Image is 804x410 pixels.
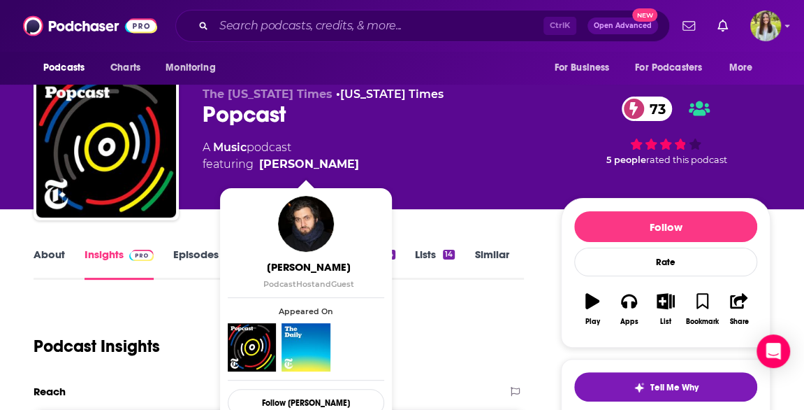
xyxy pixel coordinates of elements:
[175,10,670,42] div: Search podcasts, credits, & more...
[594,22,652,29] span: Open Advanced
[101,55,149,81] a: Charts
[635,58,702,78] span: For Podcasters
[543,17,576,35] span: Ctrl K
[34,336,160,357] h1: Podcast Insights
[263,279,354,289] span: Podcast Host Guest
[750,10,781,41] img: User Profile
[129,250,154,261] img: Podchaser Pro
[585,318,600,326] div: Play
[415,248,455,280] a: Lists14
[574,284,611,334] button: Play
[203,156,359,173] span: featuring
[282,323,330,372] img: The Daily
[231,260,387,274] span: [PERSON_NAME]
[729,58,753,78] span: More
[622,97,673,121] a: 73
[156,55,233,81] button: open menu
[110,58,140,78] span: Charts
[213,141,247,154] a: Music
[34,248,65,280] a: About
[712,14,733,38] a: Show notifications dropdown
[574,372,757,402] button: tell me why sparkleTell Me Why
[634,382,645,393] img: tell me why sparkle
[85,248,154,280] a: InsightsPodchaser Pro
[340,87,444,101] a: [US_STATE] Times
[606,155,646,165] span: 5 people
[34,385,66,398] h2: Reach
[648,284,684,334] button: List
[632,8,657,22] span: New
[43,58,85,78] span: Podcasts
[36,78,176,218] img: Popcast
[719,55,770,81] button: open menu
[757,334,790,368] div: Open Intercom Messenger
[34,55,103,81] button: open menu
[315,279,331,289] span: and
[173,248,243,280] a: Episodes547
[228,306,384,316] span: Appeared On
[443,250,455,260] div: 14
[23,13,157,39] img: Podchaser - Follow, Share and Rate Podcasts
[214,15,543,37] input: Search podcasts, credits, & more...
[750,10,781,41] span: Logged in as meaghanyoungblood
[650,382,699,393] span: Tell Me Why
[677,14,701,38] a: Show notifications dropdown
[587,17,658,34] button: Open AdvancedNew
[721,284,757,334] button: Share
[474,248,509,280] a: Similar
[336,87,444,101] span: •
[574,248,757,276] div: Rate
[203,87,332,101] span: The [US_STATE] Times
[166,58,215,78] span: Monitoring
[684,284,720,334] button: Bookmark
[278,196,334,252] img: Jon Caramanica
[626,55,722,81] button: open menu
[203,139,359,173] div: A podcast
[554,58,609,78] span: For Business
[729,318,748,326] div: Share
[611,284,647,334] button: Apps
[228,323,276,372] img: Popcast
[636,97,673,121] span: 73
[750,10,781,41] button: Show profile menu
[231,260,387,289] a: [PERSON_NAME]PodcastHostandGuest
[544,55,627,81] button: open menu
[686,318,719,326] div: Bookmark
[259,156,359,173] a: Jon Caramanica
[561,87,770,174] div: 73 5 peoplerated this podcast
[646,155,727,165] span: rated this podcast
[660,318,671,326] div: List
[620,318,638,326] div: Apps
[574,211,757,242] button: Follow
